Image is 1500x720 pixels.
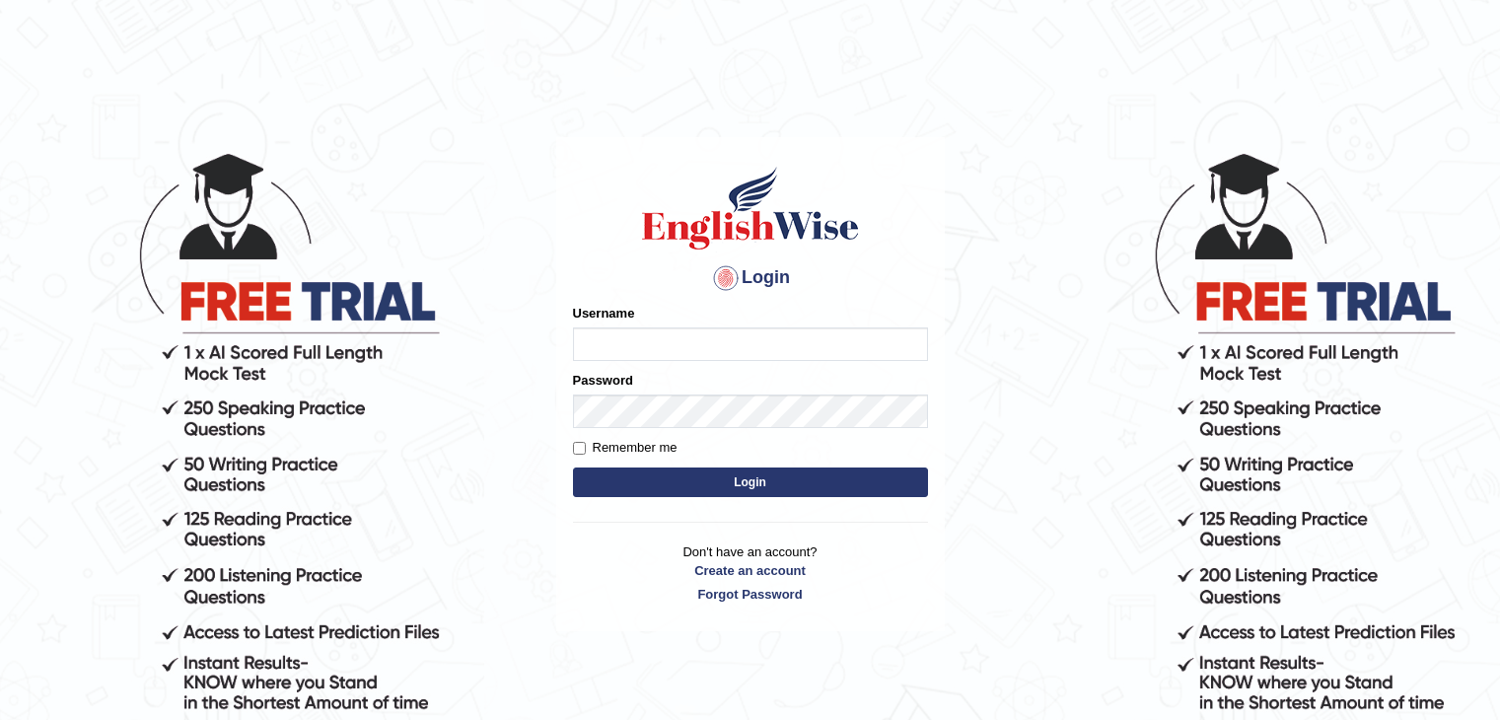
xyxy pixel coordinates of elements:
label: Username [573,304,635,323]
a: Create an account [573,561,928,580]
img: Logo of English Wise sign in for intelligent practice with AI [638,164,863,252]
p: Don't have an account? [573,542,928,604]
label: Remember me [573,438,678,458]
label: Password [573,371,633,390]
input: Remember me [573,442,586,455]
button: Login [573,468,928,497]
a: Forgot Password [573,585,928,604]
h4: Login [573,262,928,294]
